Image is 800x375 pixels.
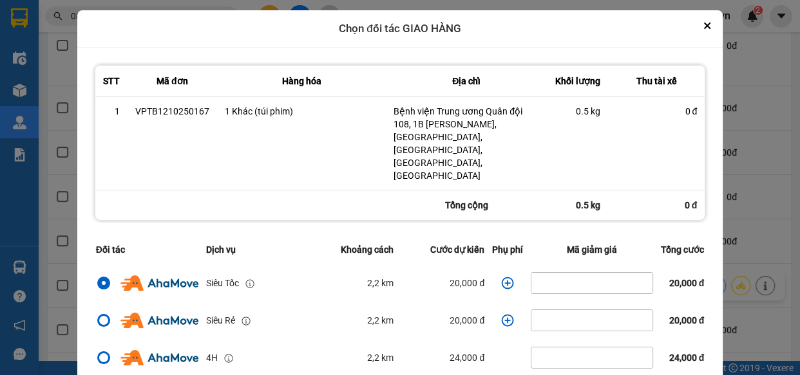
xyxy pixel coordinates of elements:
[135,73,209,89] div: Mã đơn
[616,73,697,89] div: Thu tài xế
[225,105,378,118] div: 1 Khác (túi phim)
[103,73,120,89] div: STT
[394,73,539,89] div: Địa chỉ
[206,276,239,290] div: Siêu Tốc
[308,302,397,339] td: 2,2 km
[397,264,488,302] td: 20,000 đ
[120,275,198,291] img: Ahamove
[669,352,705,363] span: 24,000 đ
[555,105,600,118] div: 0.5 kg
[657,235,708,264] th: Tổng cước
[488,235,527,264] th: Phụ phí
[206,313,235,327] div: Siêu Rẻ
[202,235,308,264] th: Dịch vụ
[92,235,202,264] th: Đối tác
[555,73,600,89] div: Khối lượng
[77,10,723,48] div: Chọn đối tác GIAO HÀNG
[120,313,198,328] img: Ahamove
[103,105,120,118] div: 1
[397,235,488,264] th: Cước dự kiến
[700,18,715,33] button: Close
[308,264,397,302] td: 2,2 km
[608,190,705,220] div: 0 đ
[547,190,608,220] div: 0.5 kg
[669,315,705,325] span: 20,000 đ
[120,350,198,365] img: Ahamove
[135,105,209,118] div: VPTB1210250167
[394,105,539,182] div: Bệnh viện Trung ương Quân đội 108, 1B [PERSON_NAME], [GEOGRAPHIC_DATA], [GEOGRAPHIC_DATA], [GEOGR...
[527,235,657,264] th: Mã giảm giá
[308,235,397,264] th: Khoảng cách
[206,351,218,365] div: 4H
[669,278,705,288] span: 20,000 đ
[225,73,378,89] div: Hàng hóa
[386,190,547,220] div: Tổng cộng
[616,105,697,118] div: 0 đ
[397,302,488,339] td: 20,000 đ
